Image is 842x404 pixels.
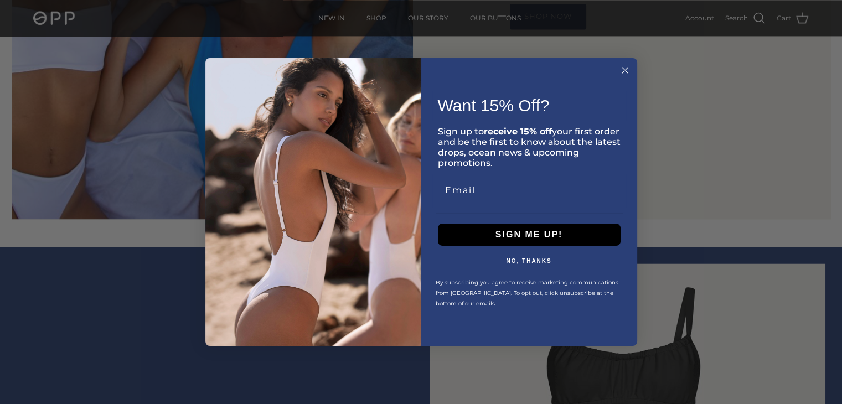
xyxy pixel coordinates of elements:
span: Want 15% Off? ​ [438,96,554,115]
button: Close dialog [618,64,632,77]
button: SIGN ME UP! [438,224,621,246]
span: By subscribing you agree to receive marketing communications from [GEOGRAPHIC_DATA]. To opt out, ... [436,279,618,307]
span: Sign up to your first order and be the first to know about the latest drops, ocean news & upcomin... [438,126,621,168]
input: Email [436,179,623,201]
img: 3ab39106-49ab-4770-be76-3140c6b82a4b.jpeg [205,58,421,346]
button: NO, THANKS [436,257,623,265]
strong: receive 15% off [484,126,552,137]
